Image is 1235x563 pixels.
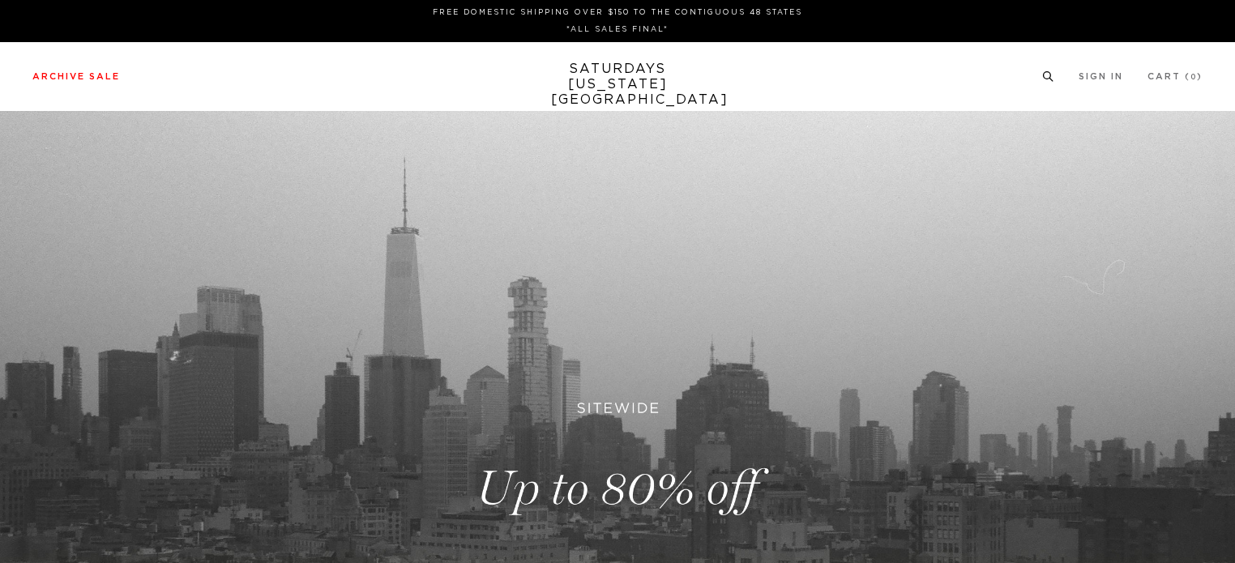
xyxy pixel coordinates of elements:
[1079,72,1123,81] a: Sign In
[1190,74,1197,81] small: 0
[39,6,1196,19] p: FREE DOMESTIC SHIPPING OVER $150 TO THE CONTIGUOUS 48 STATES
[1147,72,1203,81] a: Cart (0)
[551,62,685,108] a: SATURDAYS[US_STATE][GEOGRAPHIC_DATA]
[39,23,1196,36] p: *ALL SALES FINAL*
[32,72,120,81] a: Archive Sale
